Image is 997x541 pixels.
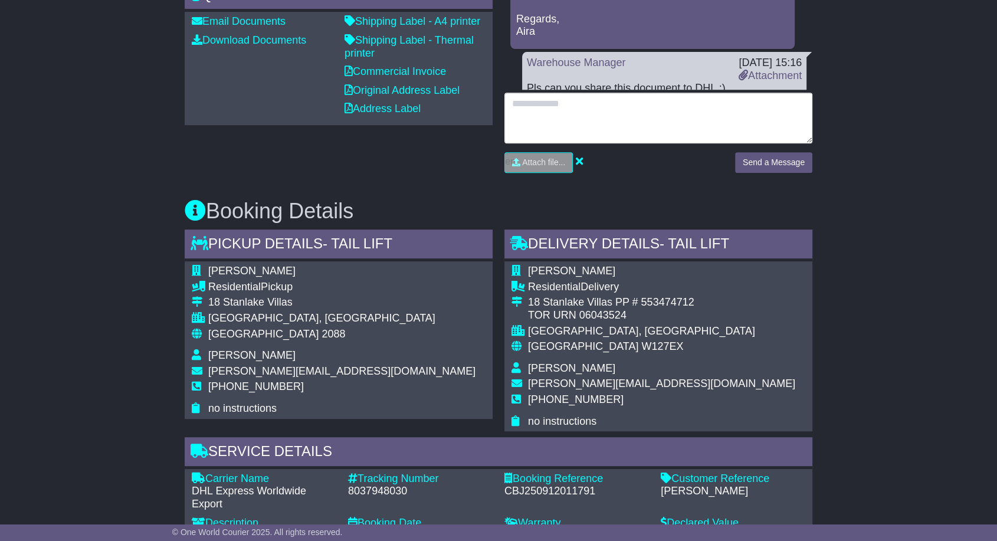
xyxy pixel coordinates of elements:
[208,365,475,377] span: [PERSON_NAME][EMAIL_ADDRESS][DOMAIN_NAME]
[185,437,812,469] div: Service Details
[528,325,795,338] div: [GEOGRAPHIC_DATA], [GEOGRAPHIC_DATA]
[348,473,493,486] div: Tracking Number
[192,15,286,27] a: Email Documents
[504,485,649,498] div: CBJ250912011791
[739,70,802,81] a: Attachment
[504,229,812,261] div: Delivery Details
[661,517,805,530] div: Declared Value
[528,309,795,322] div: TOR URN 06043524
[208,328,319,340] span: [GEOGRAPHIC_DATA]
[735,152,812,173] button: Send a Message
[208,281,475,294] div: Pickup
[739,57,802,70] div: [DATE] 15:16
[208,265,296,277] span: [PERSON_NAME]
[661,485,805,498] div: [PERSON_NAME]
[345,65,446,77] a: Commercial Invoice
[208,281,261,293] span: Residential
[345,15,480,27] a: Shipping Label - A4 printer
[528,265,615,277] span: [PERSON_NAME]
[208,402,277,414] span: no instructions
[528,415,596,427] span: no instructions
[528,296,795,309] div: 18 Stanlake Villas PP # 553474712
[528,394,624,405] span: [PHONE_NUMBER]
[208,381,304,392] span: [PHONE_NUMBER]
[528,378,795,389] span: [PERSON_NAME][EMAIL_ADDRESS][DOMAIN_NAME]
[192,485,336,510] div: DHL Express Worldwide Export
[345,84,460,96] a: Original Address Label
[208,296,475,309] div: 18 Stanlake Villas
[323,235,392,251] span: - Tail Lift
[345,103,421,114] a: Address Label
[208,349,296,361] span: [PERSON_NAME]
[504,517,649,530] div: Warranty
[192,473,336,486] div: Carrier Name
[641,340,683,352] span: W127EX
[348,485,493,498] div: 8037948030
[172,527,343,537] span: © One World Courier 2025. All rights reserved.
[528,340,638,352] span: [GEOGRAPHIC_DATA]
[208,312,475,325] div: [GEOGRAPHIC_DATA], [GEOGRAPHIC_DATA]
[661,473,805,486] div: Customer Reference
[322,328,345,340] span: 2088
[528,281,795,294] div: Delivery
[660,235,729,251] span: - Tail Lift
[528,281,581,293] span: Residential
[185,199,812,223] h3: Booking Details
[504,473,649,486] div: Booking Reference
[527,82,802,95] div: Pls can you share this document to DHL :)
[345,34,474,59] a: Shipping Label - Thermal printer
[185,229,493,261] div: Pickup Details
[528,362,615,374] span: [PERSON_NAME]
[527,57,625,68] a: Warehouse Manager
[192,34,306,46] a: Download Documents
[192,517,336,530] div: Description
[348,517,493,530] div: Booking Date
